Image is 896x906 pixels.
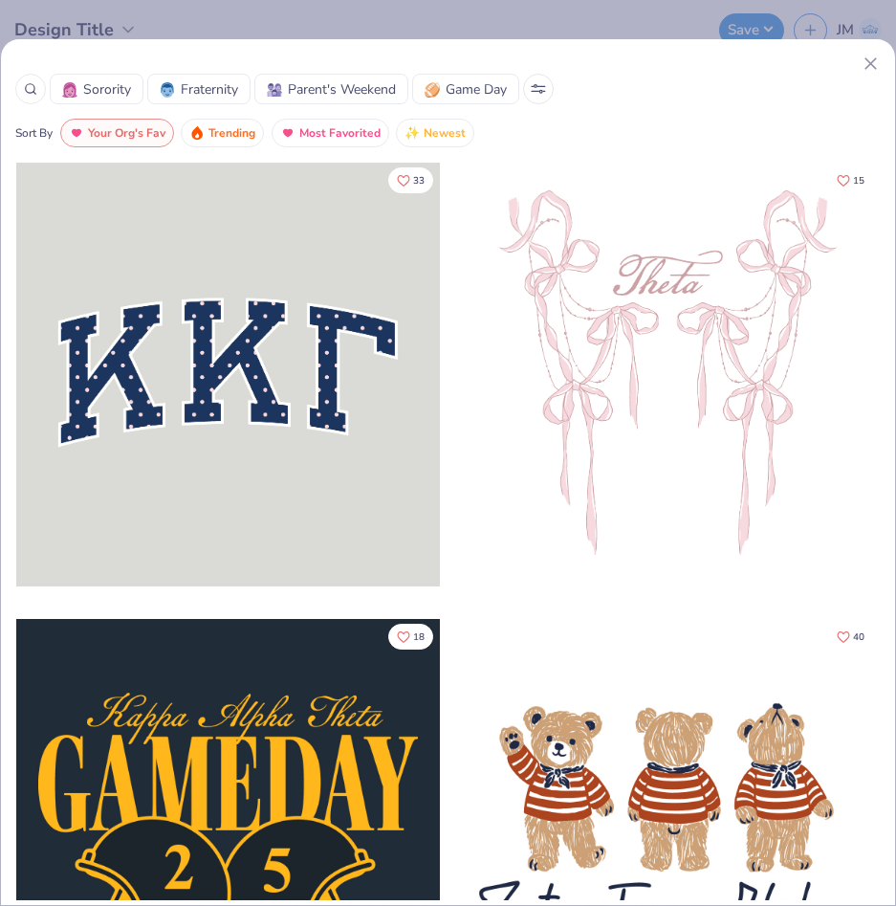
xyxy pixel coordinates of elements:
[396,119,474,147] button: Newest
[181,79,238,99] span: Fraternity
[160,82,175,98] img: Fraternity
[280,125,295,141] img: most_fav.gif
[404,125,420,141] img: newest.gif
[69,125,84,141] img: most_fav.gif
[62,82,77,98] img: Sorority
[425,82,440,98] img: Game Day
[181,119,264,147] button: Trending
[60,119,174,147] button: Your Org's Fav
[413,176,425,186] span: 33
[272,119,389,147] button: Most Favorited
[208,122,255,144] span: Trending
[412,74,519,104] button: Game DayGame Day
[267,82,282,98] img: Parent's Weekend
[88,122,165,144] span: Your Org's Fav
[828,167,873,193] button: Like
[853,632,864,642] span: 40
[50,74,143,104] button: SororitySorority
[288,79,396,99] span: Parent's Weekend
[523,74,554,104] button: Sort Popup Button
[299,122,381,144] span: Most Favorited
[853,176,864,186] span: 15
[424,122,466,144] span: Newest
[388,167,433,193] button: Like
[413,632,425,642] span: 18
[189,125,205,141] img: trending.gif
[15,124,53,142] div: Sort By
[446,79,507,99] span: Game Day
[83,79,131,99] span: Sorority
[254,74,408,104] button: Parent's WeekendParent's Weekend
[828,624,873,650] button: Like
[147,74,251,104] button: FraternityFraternity
[388,624,433,650] button: Like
